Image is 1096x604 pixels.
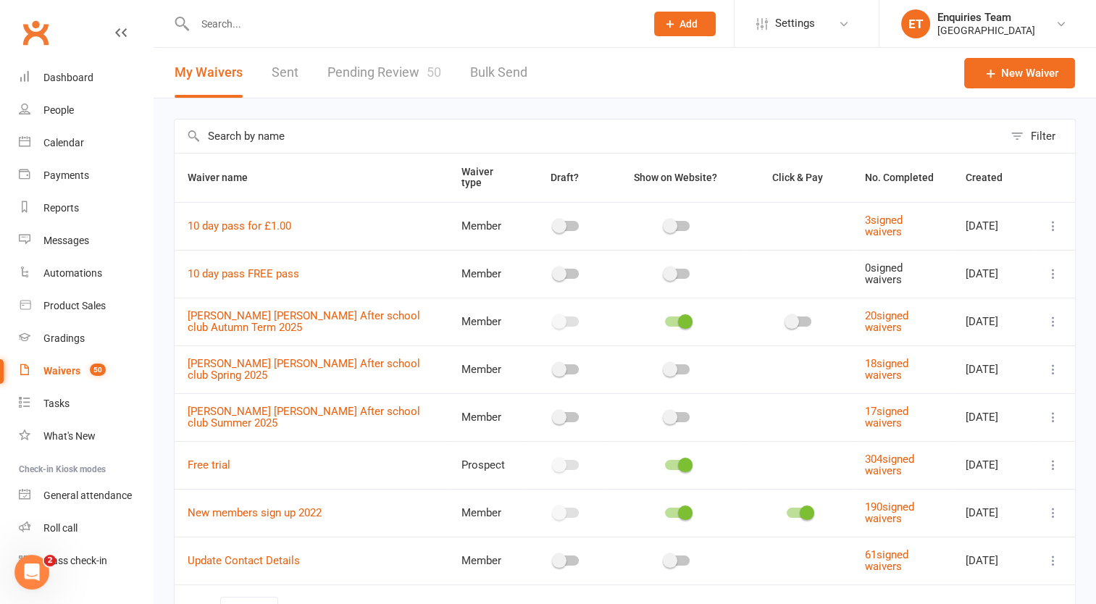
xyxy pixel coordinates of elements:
[19,290,153,322] a: Product Sales
[953,393,1032,441] td: [DATE]
[966,169,1018,186] button: Created
[953,537,1032,584] td: [DATE]
[966,172,1018,183] span: Created
[43,169,89,181] div: Payments
[953,202,1032,250] td: [DATE]
[634,172,717,183] span: Show on Website?
[175,48,243,98] button: My Waivers
[17,14,54,51] a: Clubworx
[865,357,908,382] a: 18signed waivers
[865,453,914,478] a: 304signed waivers
[19,94,153,127] a: People
[188,309,420,335] a: [PERSON_NAME] [PERSON_NAME] After school club Autumn Term 2025
[188,506,322,519] a: New members sign up 2022
[19,322,153,355] a: Gradings
[43,555,107,566] div: Class check-in
[327,48,441,98] a: Pending Review50
[188,267,299,280] a: 10 day pass FREE pass
[19,387,153,420] a: Tasks
[448,250,524,298] td: Member
[43,430,96,442] div: What's New
[865,309,908,335] a: 20signed waivers
[188,357,420,382] a: [PERSON_NAME] [PERSON_NAME] After school club Spring 2025
[43,202,79,214] div: Reports
[679,18,698,30] span: Add
[19,225,153,257] a: Messages
[43,522,78,534] div: Roll call
[90,364,106,376] span: 50
[448,298,524,345] td: Member
[937,24,1035,37] div: [GEOGRAPHIC_DATA]
[19,62,153,94] a: Dashboard
[43,300,106,311] div: Product Sales
[188,405,420,430] a: [PERSON_NAME] [PERSON_NAME] After school club Summer 2025
[865,548,908,574] a: 61signed waivers
[43,235,89,246] div: Messages
[43,104,74,116] div: People
[901,9,930,38] div: ET
[43,365,80,377] div: Waivers
[14,555,49,590] iframe: Intercom live chat
[865,214,903,239] a: 3signed waivers
[953,489,1032,537] td: [DATE]
[865,500,914,526] a: 190signed waivers
[448,393,524,441] td: Member
[188,554,300,567] a: Update Contact Details
[852,154,953,202] th: No. Completed
[175,119,1003,153] input: Search by name
[19,479,153,512] a: General attendance kiosk mode
[19,545,153,577] a: Class kiosk mode
[775,7,815,40] span: Settings
[654,12,716,36] button: Add
[621,169,733,186] button: Show on Website?
[43,137,84,148] div: Calendar
[759,169,839,186] button: Click & Pay
[551,172,579,183] span: Draft?
[19,512,153,545] a: Roll call
[188,172,264,183] span: Waiver name
[448,489,524,537] td: Member
[448,345,524,393] td: Member
[937,11,1035,24] div: Enquiries Team
[537,169,595,186] button: Draft?
[272,48,298,98] a: Sent
[448,154,524,202] th: Waiver type
[470,48,527,98] a: Bulk Send
[43,332,85,344] div: Gradings
[43,398,70,409] div: Tasks
[964,58,1075,88] a: New Waiver
[19,355,153,387] a: Waivers 50
[448,537,524,584] td: Member
[191,14,635,34] input: Search...
[19,127,153,159] a: Calendar
[953,250,1032,298] td: [DATE]
[19,159,153,192] a: Payments
[43,72,93,83] div: Dashboard
[188,458,230,471] a: Free trial
[427,64,441,80] span: 50
[772,172,823,183] span: Click & Pay
[953,345,1032,393] td: [DATE]
[1031,127,1055,145] div: Filter
[44,555,56,566] span: 2
[865,405,908,430] a: 17signed waivers
[1003,119,1075,153] button: Filter
[19,257,153,290] a: Automations
[43,267,102,279] div: Automations
[953,441,1032,489] td: [DATE]
[448,441,524,489] td: Prospect
[448,202,524,250] td: Member
[188,169,264,186] button: Waiver name
[19,420,153,453] a: What's New
[865,261,903,287] span: 0 signed waivers
[188,219,291,232] a: 10 day pass for £1.00
[19,192,153,225] a: Reports
[953,298,1032,345] td: [DATE]
[43,490,132,501] div: General attendance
